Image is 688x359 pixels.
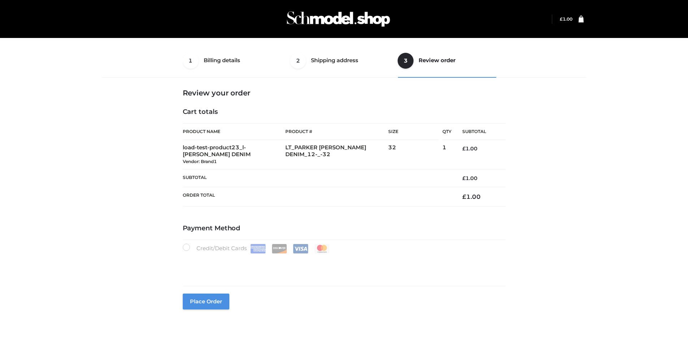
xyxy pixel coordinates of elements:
[462,193,481,200] bdi: 1.00
[442,140,451,169] td: 1
[284,5,393,33] img: Schmodel Admin 964
[272,244,287,253] img: Discover
[183,187,451,206] th: Order Total
[462,175,466,181] span: £
[560,16,572,22] bdi: 1.00
[183,108,506,116] h4: Cart totals
[442,123,451,140] th: Qty
[388,140,442,169] td: 32
[181,252,504,278] iframe: Secure payment input frame
[462,145,477,152] bdi: 1.00
[285,123,388,140] th: Product #
[314,244,330,253] img: Mastercard
[183,159,217,164] small: Vendor: Brand1
[183,244,330,253] label: Credit/Debit Cards
[183,123,286,140] th: Product Name
[183,89,506,97] h3: Review your order
[250,244,266,253] img: Amex
[285,140,388,169] td: LT_PARKER [PERSON_NAME] DENIM_12-_-32
[462,193,466,200] span: £
[451,124,506,140] th: Subtotal
[462,145,466,152] span: £
[183,225,506,232] h4: Payment Method
[462,175,477,181] bdi: 1.00
[183,294,229,309] button: Place order
[560,16,563,22] span: £
[183,169,451,187] th: Subtotal
[183,140,286,169] td: load-test-product23_l-[PERSON_NAME] DENIM
[388,124,439,140] th: Size
[560,16,572,22] a: £1.00
[293,244,308,253] img: Visa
